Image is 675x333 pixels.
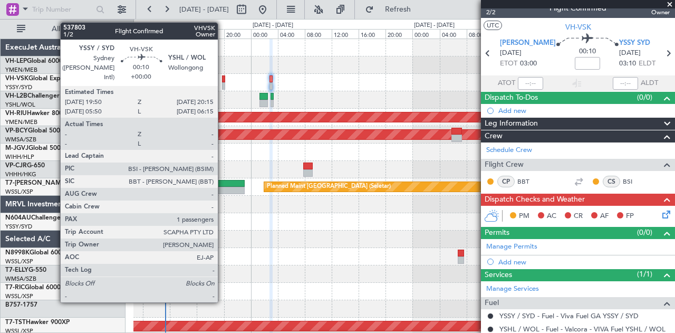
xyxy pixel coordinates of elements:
[5,58,63,64] a: VH-LEPGlobal 6000
[485,92,538,104] span: Dispatch To-Dos
[376,6,420,13] span: Refresh
[637,269,652,280] span: (1/1)
[619,38,650,49] span: YSSY SYD
[5,75,86,82] a: VH-VSKGlobal Express XRS
[5,188,33,196] a: WSSL/XSP
[637,227,652,238] span: (0/0)
[5,258,33,265] a: WSSL/XSP
[519,211,529,222] span: PM
[253,21,293,30] div: [DATE] - [DATE]
[5,250,30,256] span: N8998K
[619,59,636,69] span: 03:10
[5,75,28,82] span: VH-VSK
[170,29,197,39] div: 12:00
[5,110,71,117] a: VH-RIUHawker 800XP
[579,46,596,57] span: 00:10
[5,275,36,283] a: WMSA/SZB
[5,128,64,134] a: VP-BCYGlobal 5000
[485,118,538,130] span: Leg Information
[486,284,539,294] a: Manage Services
[485,194,585,206] span: Dispatch Checks and Weather
[360,1,423,18] button: Refresh
[485,297,499,309] span: Fuel
[414,21,455,30] div: [DATE] - [DATE]
[517,177,541,186] a: BBT
[484,21,502,30] button: UTC
[5,180,66,186] span: T7-[PERSON_NAME]
[5,223,32,231] a: YSSY/SYD
[5,66,37,74] a: YMEN/MEB
[385,29,412,39] div: 20:00
[574,211,583,222] span: CR
[5,170,36,178] a: VHHH/HKG
[5,250,65,256] a: N8998KGlobal 6000
[224,29,251,39] div: 20:00
[498,78,515,89] span: ATOT
[5,93,27,99] span: VH-L2B
[498,258,670,267] div: Add new
[646,8,670,17] span: Owner
[32,2,93,17] input: Trip Number
[518,77,543,90] input: --:--
[500,48,522,59] span: [DATE]
[565,22,591,33] span: VH-VSK
[5,83,32,91] a: YSSY/SYD
[626,211,634,222] span: FP
[5,302,26,308] span: B757-1
[143,29,170,39] div: 08:00
[136,21,176,30] div: [DATE] - [DATE]
[267,179,391,195] div: Planned Maint [GEOGRAPHIC_DATA] (Seletar)
[5,153,34,161] a: WIHH/HLP
[179,5,229,14] span: [DATE] - [DATE]
[485,159,524,171] span: Flight Crew
[498,106,670,115] div: Add new
[5,292,33,300] a: WSSL/XSP
[5,145,28,151] span: M-JGVJ
[497,176,515,187] div: CP
[12,21,114,37] button: All Aircraft
[5,163,45,169] a: VP-CJRG-650
[27,25,111,33] span: All Aircraft
[486,8,512,17] span: 2/2
[5,93,73,99] a: VH-L2BChallenger 604
[623,177,647,186] a: BSI
[619,48,641,59] span: [DATE]
[467,29,494,39] div: 08:00
[5,267,46,273] a: T7-ELLYG-550
[359,29,385,39] div: 16:00
[5,101,35,109] a: YSHL/WOL
[251,29,278,39] div: 00:00
[5,284,61,291] a: T7-RICGlobal 6000
[5,302,37,308] a: B757-1757
[305,29,332,39] div: 08:00
[637,92,652,103] span: (0/0)
[5,128,28,134] span: VP-BCY
[500,59,517,69] span: ETOT
[5,267,28,273] span: T7-ELLY
[5,319,26,326] span: T7-TST
[500,38,556,49] span: [PERSON_NAME]
[639,59,655,69] span: ELDT
[440,29,467,39] div: 04:00
[5,163,27,169] span: VP-CJR
[520,59,537,69] span: 03:00
[547,211,556,222] span: AC
[5,319,70,326] a: T7-TSTHawker 900XP
[5,145,64,151] a: M-JGVJGlobal 5000
[485,130,503,142] span: Crew
[603,176,620,187] div: CS
[600,211,609,222] span: AF
[5,215,31,221] span: N604AU
[5,180,102,186] a: T7-[PERSON_NAME]Global 7500
[5,110,27,117] span: VH-RIU
[278,29,305,39] div: 04:00
[5,136,36,144] a: WMSA/SZB
[332,29,359,39] div: 12:00
[5,215,76,221] a: N604AUChallenger 604
[5,284,25,291] span: T7-RIC
[641,78,658,89] span: ALDT
[485,227,509,239] span: Permits
[5,118,37,126] a: YMEN/MEB
[486,242,537,252] a: Manage Permits
[485,269,512,281] span: Services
